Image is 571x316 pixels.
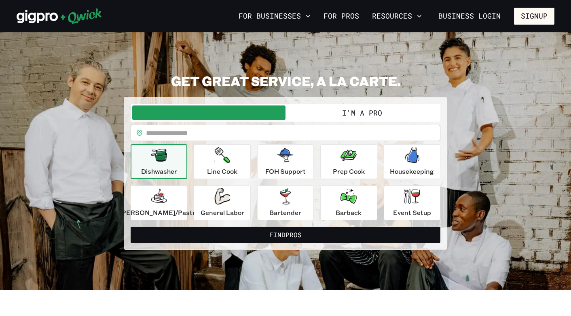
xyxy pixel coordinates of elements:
[131,185,187,220] button: [PERSON_NAME]/Pastry
[119,208,199,217] p: [PERSON_NAME]/Pastry
[124,73,447,89] h2: GET GREAT SERVICE, A LA CARTE.
[320,144,377,179] button: Prep Cook
[257,185,314,220] button: Bartender
[333,166,365,176] p: Prep Cook
[141,166,177,176] p: Dishwasher
[384,144,440,179] button: Housekeeping
[131,144,187,179] button: Dishwasher
[269,208,301,217] p: Bartender
[320,9,362,23] a: For Pros
[393,208,431,217] p: Event Setup
[431,8,508,25] a: Business Login
[390,166,434,176] p: Housekeeping
[285,105,439,120] button: I'm a Pro
[320,185,377,220] button: Barback
[131,227,440,243] button: FindPros
[514,8,554,25] button: Signup
[194,185,250,220] button: General Labor
[194,144,250,179] button: Line Cook
[257,144,314,179] button: FOH Support
[265,166,306,176] p: FOH Support
[384,185,440,220] button: Event Setup
[235,9,314,23] button: For Businesses
[336,208,362,217] p: Barback
[132,105,285,120] button: I'm a Business
[207,166,237,176] p: Line Cook
[201,208,244,217] p: General Labor
[369,9,425,23] button: Resources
